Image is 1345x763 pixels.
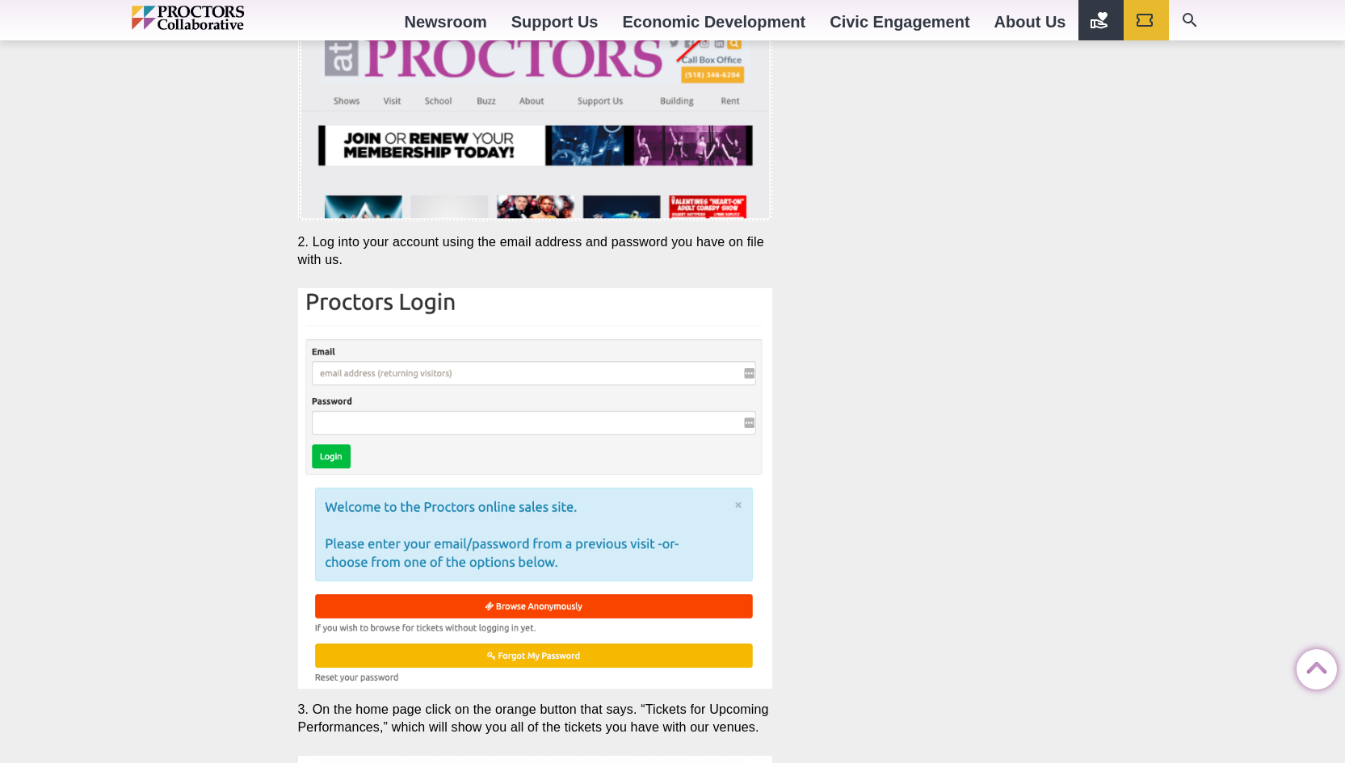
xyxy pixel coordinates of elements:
[132,6,313,30] img: Proctors logo
[1297,650,1329,682] a: Back to Top
[298,288,773,689] img: Graphical user interface, application Description automatically generated
[298,233,773,269] p: 2. Log into your account using the email address and password you have on file with us.
[298,701,773,736] p: 3. On the home page click on the orange button that says. “Tickets for Upcoming Performances,” wh...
